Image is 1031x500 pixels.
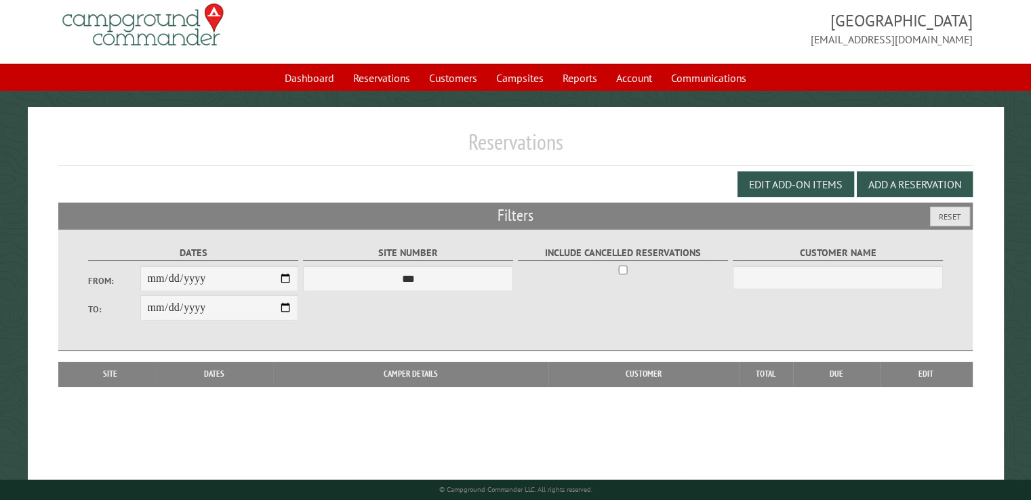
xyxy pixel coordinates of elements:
[273,362,548,386] th: Camper Details
[58,203,973,228] h2: Filters
[345,65,418,91] a: Reservations
[488,65,552,91] a: Campsites
[421,65,485,91] a: Customers
[733,245,944,261] label: Customer Name
[793,362,880,386] th: Due
[663,65,754,91] a: Communications
[880,362,973,386] th: Edit
[608,65,660,91] a: Account
[737,171,854,197] button: Edit Add-on Items
[65,362,155,386] th: Site
[88,274,141,287] label: From:
[930,207,970,226] button: Reset
[88,245,299,261] label: Dates
[548,362,739,386] th: Customer
[303,245,514,261] label: Site Number
[155,362,273,386] th: Dates
[439,485,592,494] small: © Campground Commander LLC. All rights reserved.
[857,171,973,197] button: Add a Reservation
[518,245,729,261] label: Include Cancelled Reservations
[554,65,605,91] a: Reports
[58,129,973,166] h1: Reservations
[516,9,973,47] span: [GEOGRAPHIC_DATA] [EMAIL_ADDRESS][DOMAIN_NAME]
[88,303,141,316] label: To:
[277,65,342,91] a: Dashboard
[739,362,793,386] th: Total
